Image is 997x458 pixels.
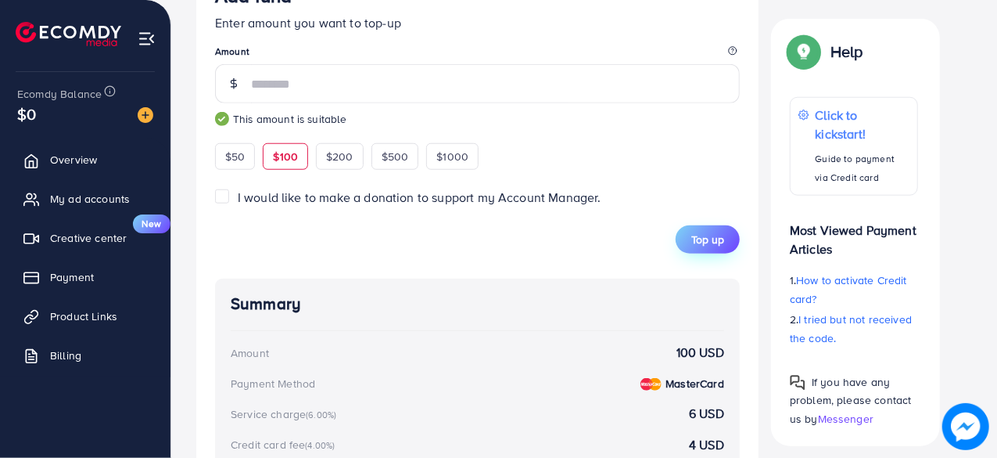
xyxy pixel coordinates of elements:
img: guide [215,112,229,126]
small: (4.00%) [305,439,335,452]
div: Service charge [231,406,341,422]
p: Click to kickstart! [816,106,909,143]
p: 2. [790,310,918,348]
p: Enter amount you want to top-up [215,13,740,32]
img: image [138,107,153,123]
span: Ecomdy Balance [17,86,102,102]
span: $1000 [436,149,468,164]
a: Product Links [12,301,159,332]
span: $100 [273,149,298,164]
span: $500 [382,149,409,164]
span: My ad accounts [50,191,130,207]
legend: Amount [215,45,740,64]
span: $200 [326,149,353,164]
a: Payment [12,261,159,293]
p: 1. [790,271,918,308]
span: New [133,215,170,233]
img: Popup guide [790,375,805,391]
strong: 4 USD [689,436,724,454]
div: Credit card fee [231,437,340,453]
strong: MasterCard [665,376,724,391]
button: Top up [676,225,740,254]
span: I would like to make a donation to support my Account Manager. [238,189,601,206]
img: credit [640,378,662,391]
span: Billing [50,348,81,363]
p: Guide to payment via Credit card [816,150,909,187]
strong: 6 USD [689,405,724,423]
span: Messenger [818,410,873,426]
a: Creative centerNew [12,222,159,254]
span: $50 [225,149,245,164]
p: Most Viewed Payment Articles [790,208,918,258]
span: Payment [50,269,94,285]
img: logo [16,22,121,46]
strong: 100 USD [676,344,724,362]
small: This amount is suitable [215,111,740,127]
img: menu [138,30,156,48]
span: Overview [50,152,97,168]
div: Payment Method [231,376,315,391]
small: (6.00%) [306,409,336,421]
a: My ad accounts [12,183,159,215]
img: Popup guide [790,38,818,66]
span: If you have any problem, please contact us by [790,374,912,426]
span: Creative center [50,230,127,246]
img: image [942,403,989,450]
span: Top up [691,232,724,247]
span: I tried but not received the code. [790,312,912,346]
span: Product Links [50,308,117,324]
span: How to activate Credit card? [790,272,907,307]
h4: Summary [231,294,724,314]
p: Help [830,42,863,61]
div: Amount [231,345,269,361]
span: $0 [17,103,36,125]
a: Billing [12,340,159,371]
a: Overview [12,144,159,175]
